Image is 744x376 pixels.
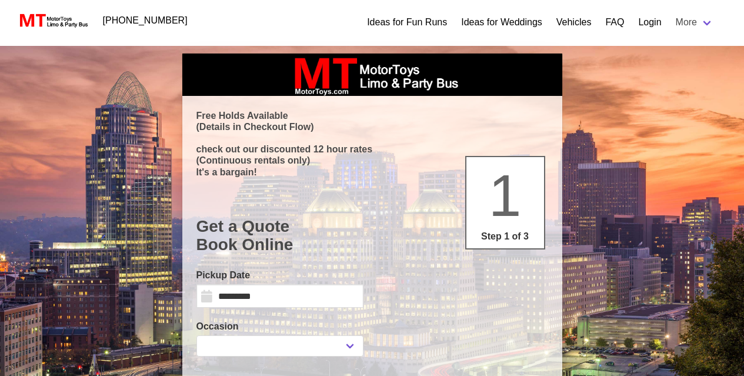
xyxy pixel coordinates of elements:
[489,162,522,228] span: 1
[605,15,624,29] a: FAQ
[638,15,661,29] a: Login
[196,268,363,282] label: Pickup Date
[284,54,461,96] img: box_logo_brand.jpeg
[196,320,363,334] label: Occasion
[96,9,195,32] a: [PHONE_NUMBER]
[669,11,720,34] a: More
[196,155,548,166] p: (Continuous rentals only)
[367,15,447,29] a: Ideas for Fun Runs
[16,12,89,29] img: MotorToys Logo
[556,15,592,29] a: Vehicles
[196,167,548,178] p: It's a bargain!
[196,110,548,121] p: Free Holds Available
[196,217,548,254] h1: Get a Quote Book Online
[196,121,548,132] p: (Details in Checkout Flow)
[471,229,539,244] p: Step 1 of 3
[196,144,548,155] p: check out our discounted 12 hour rates
[461,15,542,29] a: Ideas for Weddings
